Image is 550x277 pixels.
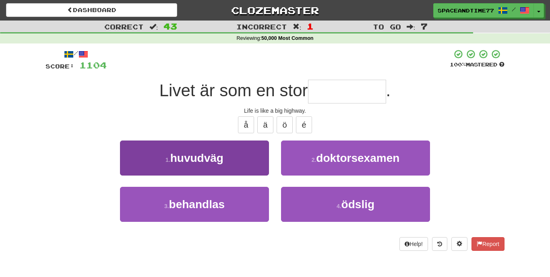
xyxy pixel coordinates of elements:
[433,3,534,18] a: spaceandtime77 /
[79,60,107,70] span: 1104
[450,61,505,68] div: Mastered
[341,198,374,211] span: ödslig
[45,63,74,70] span: Score:
[6,3,177,17] a: Dashboard
[421,21,428,31] span: 7
[165,157,170,163] small: 1 .
[163,21,177,31] span: 43
[281,141,430,176] button: 2.doktorsexamen
[399,237,428,251] button: Help!
[307,21,314,31] span: 1
[281,187,430,222] button: 4.ödslig
[407,23,416,30] span: :
[189,3,360,17] a: Clozemaster
[104,23,144,31] span: Correct
[312,157,316,163] small: 2 .
[45,107,505,115] div: Life is like a big highway.
[238,116,254,133] button: å
[170,152,223,164] span: huvudväg
[373,23,401,31] span: To go
[169,198,225,211] span: behandlas
[450,61,466,68] span: 100 %
[512,6,516,12] span: /
[432,237,447,251] button: Round history (alt+y)
[159,81,308,100] span: Livet är som en stor
[277,116,293,133] button: ö
[386,81,391,100] span: .
[149,23,158,30] span: :
[296,116,312,133] button: é
[261,35,313,41] strong: 50,000 Most Common
[293,23,302,30] span: :
[236,23,287,31] span: Incorrect
[337,203,341,209] small: 4 .
[471,237,505,251] button: Report
[164,203,169,209] small: 3 .
[120,187,269,222] button: 3.behandlas
[316,152,399,164] span: doktorsexamen
[45,49,107,59] div: /
[257,116,273,133] button: ä
[120,141,269,176] button: 1.huvudväg
[438,7,494,14] span: spaceandtime77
